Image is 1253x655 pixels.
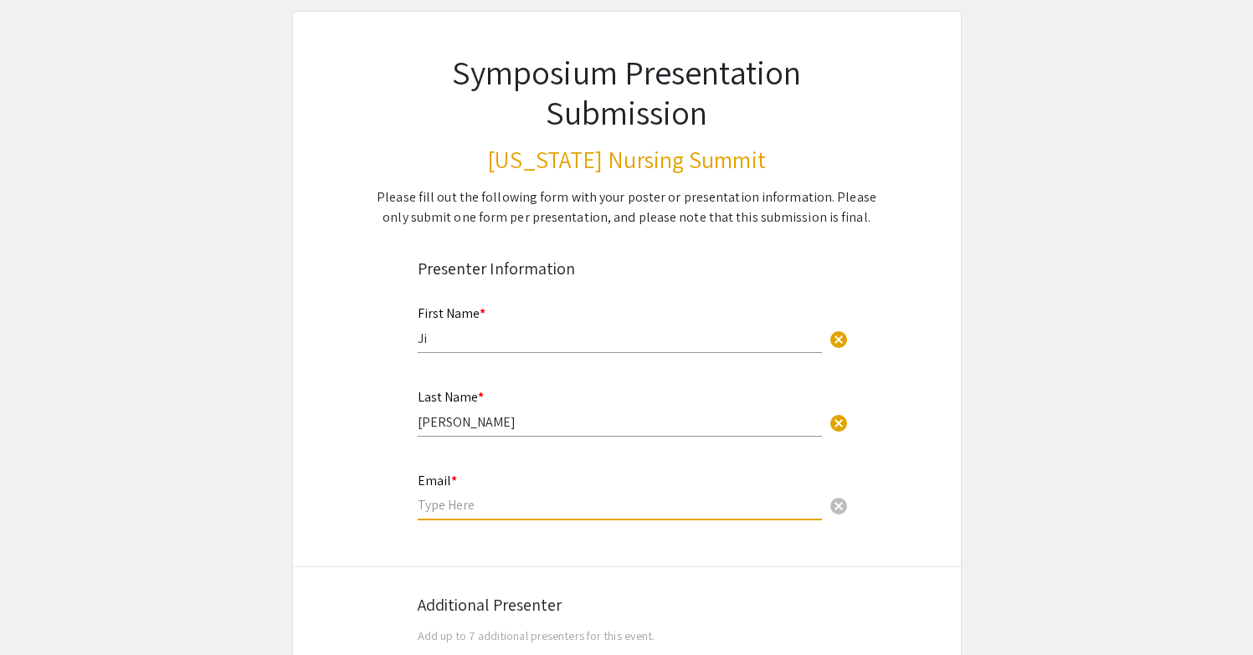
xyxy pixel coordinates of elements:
[829,413,849,433] span: cancel
[829,496,849,516] span: cancel
[418,592,836,617] div: Additional Presenter
[13,580,71,642] iframe: Chat
[822,405,855,438] button: Clear
[829,330,849,350] span: cancel
[418,413,822,431] input: Type Here
[822,321,855,355] button: Clear
[374,52,880,132] h1: Symposium Presentation Submission
[418,472,457,489] mat-label: Email
[418,627,655,643] span: Add up to 7 additional presenters for this event.
[822,489,855,522] button: Clear
[418,330,822,347] input: Type Here
[374,146,880,174] h3: [US_STATE] Nursing Summit
[418,304,485,322] mat-label: First Name
[374,187,880,228] div: Please fill out the following form with your poster or presentation information. Please only subm...
[418,256,836,281] div: Presenter Information
[418,496,822,514] input: Type Here
[418,388,484,406] mat-label: Last Name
